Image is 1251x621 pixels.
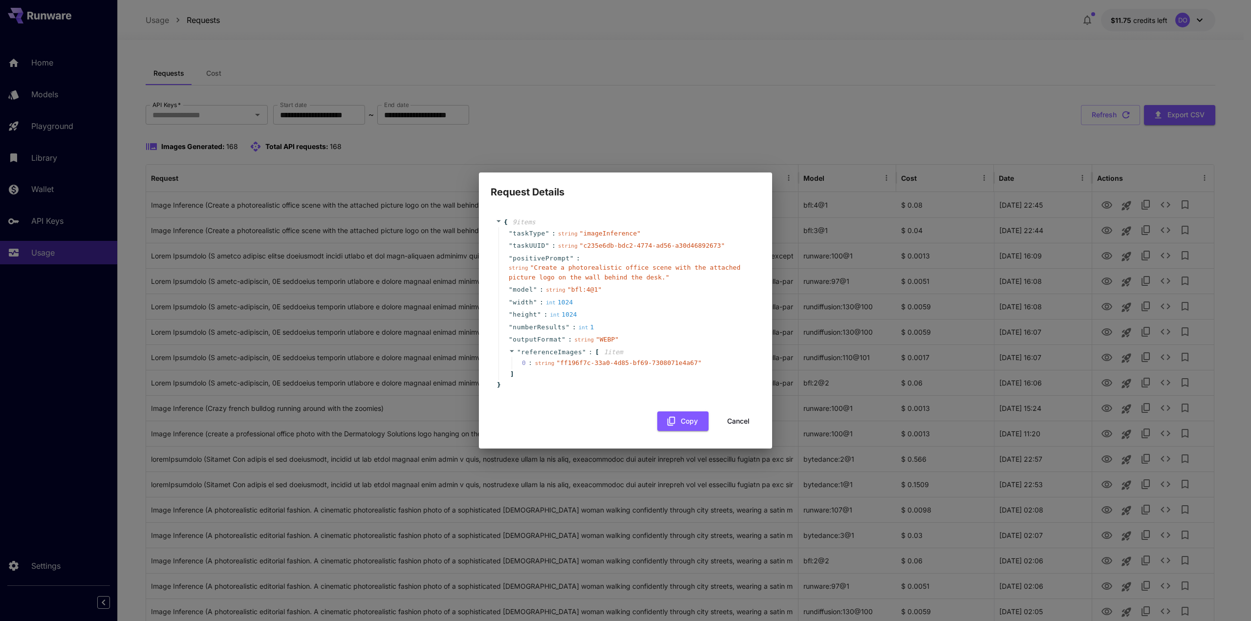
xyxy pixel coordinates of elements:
span: positivePrompt [513,254,570,263]
span: " Create a photorealistic office scene with the attached picture logo on the wall behind the desk. " [509,264,740,281]
div: 1 [579,322,594,332]
span: " [509,286,513,293]
span: " [533,286,537,293]
span: " bfl:4@1 " [567,286,602,293]
span: referenceImages [521,348,582,356]
span: " [570,255,574,262]
span: " ff196f7c-33a0-4d85-bf69-7308071e4a67 " [556,359,701,366]
span: width [513,298,533,307]
span: " [566,323,570,331]
span: : [568,335,572,344]
span: string [509,265,528,271]
span: " [545,230,549,237]
span: " [533,299,537,306]
span: int [579,324,588,331]
span: : [572,322,576,332]
span: { [504,217,508,227]
span: : [552,241,556,251]
span: height [513,310,537,320]
span: " [509,323,513,331]
span: " [537,311,541,318]
h2: Request Details [479,172,772,200]
span: int [546,300,556,306]
span: " [582,348,586,356]
span: taskType [513,229,545,238]
span: " [509,311,513,318]
div: : [528,358,532,368]
span: " WEBP " [596,336,619,343]
span: : [539,285,543,295]
span: int [550,312,560,318]
span: " [517,348,521,356]
div: 1024 [550,310,577,320]
span: 9 item s [513,218,536,226]
span: " imageInference " [580,230,641,237]
span: 0 [522,358,535,368]
span: : [552,229,556,238]
span: : [544,310,548,320]
span: numberResults [513,322,565,332]
span: model [513,285,533,295]
span: outputFormat [513,335,561,344]
span: " [509,230,513,237]
div: 1024 [546,298,573,307]
span: " [509,255,513,262]
button: Cancel [716,411,760,431]
span: string [535,360,555,366]
span: 1 item [604,348,623,356]
span: ] [509,369,514,379]
span: } [496,380,501,390]
span: : [539,298,543,307]
span: " [509,336,513,343]
span: taskUUID [513,241,545,251]
span: " c235e6db-bdc2-4774-ad56-a30d46892673 " [580,242,725,249]
span: string [558,231,578,237]
span: " [561,336,565,343]
span: " [509,299,513,306]
span: string [546,287,565,293]
span: " [545,242,549,249]
span: string [574,337,594,343]
span: " [509,242,513,249]
span: : [576,254,580,263]
span: string [558,243,578,249]
span: : [589,347,593,357]
span: [ [595,347,599,357]
button: Copy [657,411,709,431]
